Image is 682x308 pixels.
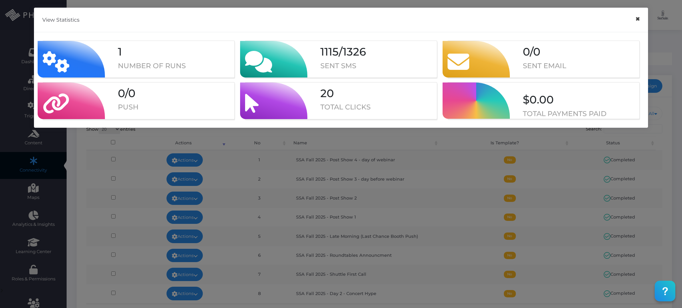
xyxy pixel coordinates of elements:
[523,108,639,119] p: TOTAL PAYMENTS PAID
[631,12,644,27] button: Close
[320,61,437,71] p: SENT SMS
[320,102,437,112] p: TOTAL CLICKS
[533,45,540,58] span: 0
[320,87,437,100] h1: 20
[118,87,234,100] h1: /
[118,61,234,71] p: NUMBER OF RUNS
[118,45,234,58] h1: 1
[523,93,639,106] h1: $
[118,102,234,112] p: PUSH
[118,87,125,100] span: 0
[523,45,639,58] h1: /
[343,45,366,58] span: 1326
[42,16,80,24] h5: View Statistics
[320,45,437,58] h1: /
[128,87,136,100] span: 0
[529,93,554,106] span: 0.00
[320,45,339,58] span: 1115
[523,61,639,71] p: SENT EMAIL
[523,45,530,58] span: 0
